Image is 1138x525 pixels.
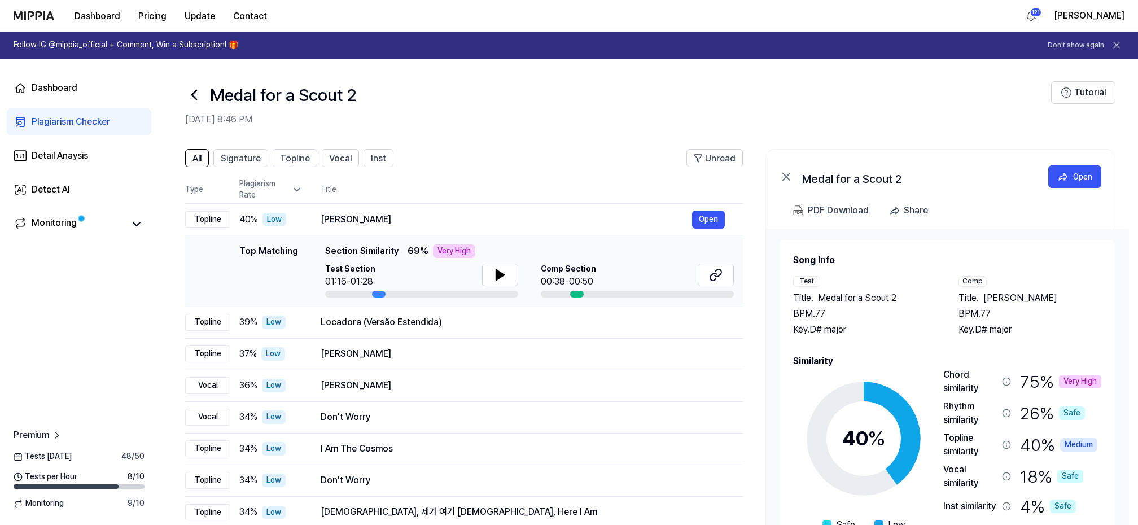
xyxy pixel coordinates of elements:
[176,1,224,32] a: Update
[1048,165,1101,188] button: Open
[321,347,725,361] div: [PERSON_NAME]
[958,276,987,287] div: Comp
[185,314,230,331] div: Topline
[239,474,257,487] span: 34 %
[885,199,937,222] button: Share
[541,264,596,275] span: Comp Section
[239,442,257,456] span: 34 %
[793,307,936,321] div: BPM. 77
[185,149,209,167] button: All
[1020,495,1076,518] div: 4 %
[325,275,375,288] div: 01:16-01:28
[686,149,743,167] button: Unread
[371,152,386,165] span: Inst
[793,355,1101,368] h2: Similarity
[1073,170,1092,183] div: Open
[433,244,475,258] div: Very High
[185,345,230,362] div: Topline
[705,152,736,165] span: Unread
[364,149,393,167] button: Inst
[1020,431,1097,458] div: 40 %
[239,178,303,200] div: Plagiarism Rate
[329,152,352,165] span: Vocal
[262,442,286,456] div: Low
[185,176,230,204] th: Type
[1059,375,1101,388] div: Very High
[818,291,896,305] span: Medal for a Scout 2
[943,400,997,427] div: Rhythm similarity
[7,75,151,102] a: Dashboard
[802,170,1028,183] div: Medal for a Scout 2
[7,108,151,135] a: Plagiarism Checker
[213,149,268,167] button: Signature
[943,431,997,458] div: Topline similarity
[1054,9,1124,23] button: [PERSON_NAME]
[943,368,997,395] div: Chord similarity
[262,506,286,519] div: Low
[192,152,202,165] span: All
[958,307,1101,321] div: BPM. 77
[239,244,298,297] div: Top Matching
[239,379,257,392] span: 36 %
[1048,41,1104,50] button: Don't show again
[262,316,286,329] div: Low
[221,152,261,165] span: Signature
[273,149,317,167] button: Topline
[128,471,145,483] span: 8 / 10
[239,213,258,226] span: 40 %
[322,149,359,167] button: Vocal
[65,5,129,28] button: Dashboard
[239,505,257,519] span: 34 %
[868,426,886,450] span: %
[262,379,286,392] div: Low
[325,244,399,258] span: Section Similarity
[185,409,230,426] div: Vocal
[1059,406,1085,420] div: Safe
[185,440,230,457] div: Topline
[321,505,725,519] div: [DEMOGRAPHIC_DATA], 제가 여기 [DEMOGRAPHIC_DATA], Here I Am
[7,176,151,203] a: Detect AI
[7,142,151,169] a: Detail Anaysis
[1057,470,1083,483] div: Safe
[32,216,77,232] div: Monitoring
[14,216,124,232] a: Monitoring
[32,183,70,196] div: Detect AI
[32,81,77,95] div: Dashboard
[32,149,88,163] div: Detail Anaysis
[32,115,110,129] div: Plagiarism Checker
[14,471,77,483] span: Tests per Hour
[262,213,286,226] div: Low
[943,500,997,513] div: Inst similarity
[1030,8,1041,17] div: 121
[321,213,692,226] div: [PERSON_NAME]
[321,379,725,392] div: [PERSON_NAME]
[958,291,979,305] span: Title .
[842,423,886,454] div: 40
[321,410,725,424] div: Don't Worry
[121,451,145,462] span: 48 / 50
[1025,9,1038,23] img: 알림
[793,323,936,336] div: Key. D# major
[14,11,54,20] img: logo
[14,498,64,509] span: Monitoring
[14,451,72,462] span: Tests [DATE]
[239,316,257,329] span: 39 %
[262,474,286,487] div: Low
[185,377,230,394] div: Vocal
[224,5,276,28] button: Contact
[321,316,725,329] div: Locadora (Versão Estendida)
[904,203,928,218] div: Share
[280,152,310,165] span: Topline
[1020,368,1101,395] div: 75 %
[793,276,820,287] div: Test
[14,428,49,442] span: Premium
[692,211,725,229] button: Open
[408,244,428,258] span: 69 %
[943,463,997,490] div: Vocal similarity
[14,428,63,442] a: Premium
[321,176,743,203] th: Title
